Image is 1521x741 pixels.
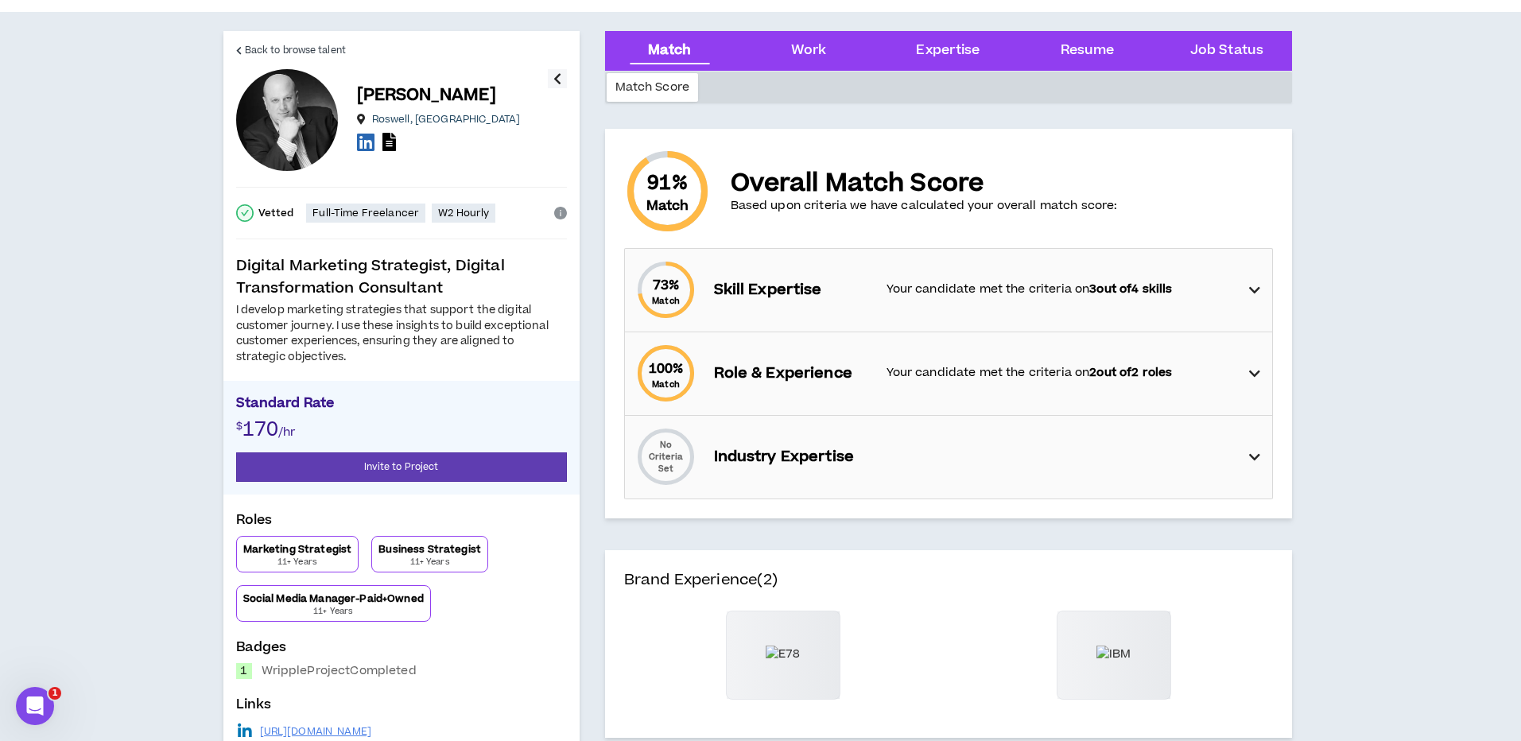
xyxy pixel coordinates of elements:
[652,378,680,390] small: Match
[634,439,698,475] p: No Criteria Set
[260,725,372,738] a: [URL][DOMAIN_NAME]
[714,363,871,385] p: Role & Experience
[791,41,827,61] div: Work
[652,295,680,307] small: Match
[258,207,294,219] p: Vetted
[714,446,871,468] p: Industry Expertise
[646,196,689,215] small: Match
[378,543,481,556] p: Business Strategist
[262,663,417,679] p: Wripple Project Completed
[236,394,567,417] p: Standard Rate
[1089,281,1172,297] strong: 3 out of 4 skills
[236,303,567,365] div: I develop marketing strategies that support the digital customer journey. I use these insights to...
[243,543,352,556] p: Marketing Strategist
[236,255,567,300] p: Digital Marketing Strategist, Digital Transformation Consultant
[647,171,687,196] span: 91 %
[313,605,353,618] p: 11+ Years
[625,249,1272,332] div: 73%MatchSkill ExpertiseYour candidate met the criteria on3out of4 skills
[49,687,61,700] span: 1
[1096,646,1131,663] img: IBM
[236,695,567,720] p: Links
[1190,41,1263,61] div: Job Status
[648,41,691,61] div: Match
[887,364,1234,382] p: Your candidate met the criteria on
[236,510,567,536] p: Roles
[731,198,1118,214] p: Based upon criteria we have calculated your overall match score:
[277,556,317,568] p: 11+ Years
[357,84,497,107] p: [PERSON_NAME]
[312,207,419,219] p: Full-Time Freelancer
[243,416,278,444] span: 170
[714,279,871,301] p: Skill Expertise
[245,43,346,58] span: Back to browse talent
[236,663,252,679] div: 1
[278,424,295,440] span: /hr
[624,569,1273,611] h4: Brand Experience (2)
[236,452,567,482] button: Invite to Project
[1089,364,1172,381] strong: 2 out of 2 roles
[236,204,254,222] span: check-circle
[625,416,1272,499] div: No Criteria SetIndustry Expertise
[236,69,338,171] div: BRIAN R.
[916,41,980,61] div: Expertise
[554,207,567,219] span: info-circle
[766,646,800,663] img: E78
[372,113,521,126] p: Roswell , [GEOGRAPHIC_DATA]
[438,207,489,219] p: W2 Hourly
[236,31,346,69] a: Back to browse talent
[16,687,54,725] iframe: Intercom live chat
[243,592,424,605] p: Social Media Manager-Paid+Owned
[625,332,1272,415] div: 100%MatchRole & ExperienceYour candidate met the criteria on2out of2 roles
[887,281,1234,298] p: Your candidate met the criteria on
[236,419,243,433] span: $
[607,73,699,102] div: Match Score
[731,169,1118,198] p: Overall Match Score
[410,556,450,568] p: 11+ Years
[653,276,679,295] span: 73 %
[236,638,567,663] p: Badges
[649,359,684,378] span: 100 %
[1061,41,1115,61] div: Resume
